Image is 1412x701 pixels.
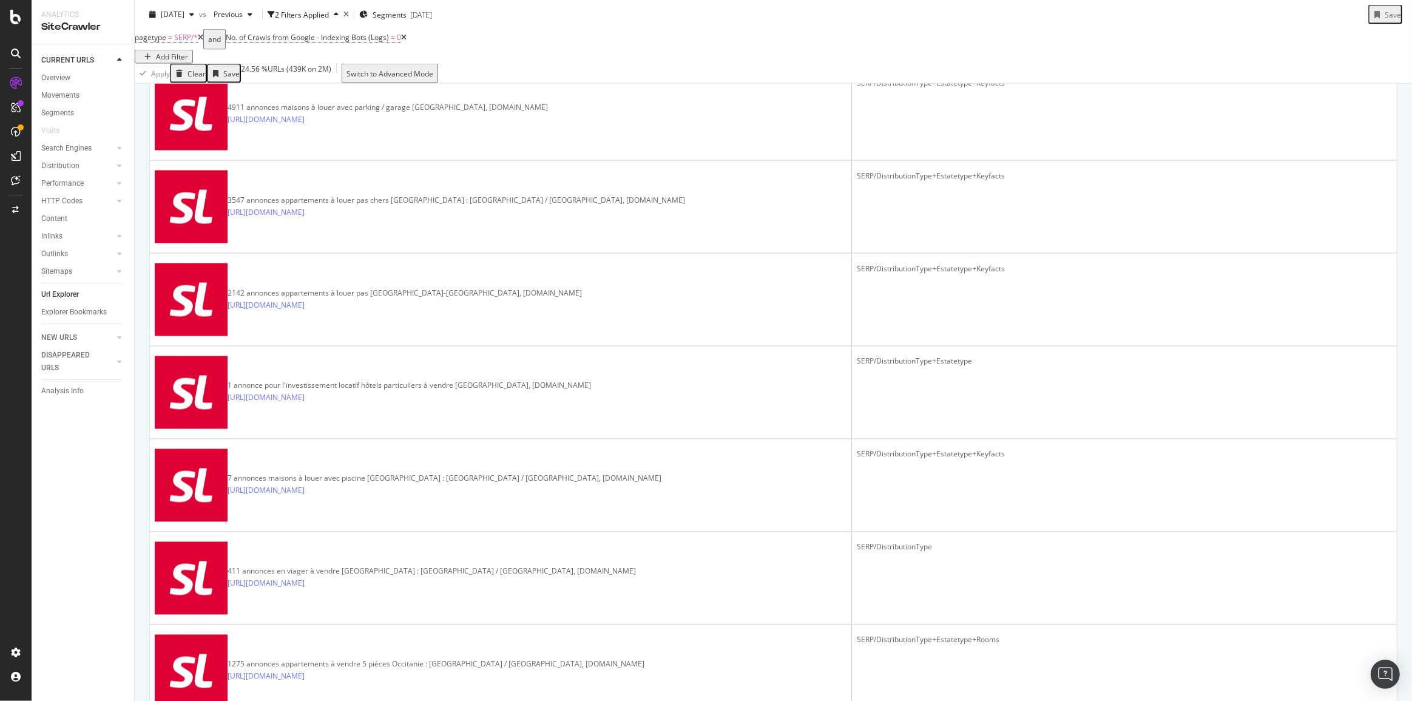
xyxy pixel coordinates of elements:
div: Content [41,212,67,225]
a: CURRENT URLS [41,54,113,67]
a: [URL][DOMAIN_NAME] [228,485,305,497]
div: Url Explorer [41,288,79,301]
div: SERP/DistributionType+Estatetype+Keyfacts [857,263,1392,274]
div: Visits [41,124,59,137]
img: main image [155,263,228,336]
div: CURRENT URLS [41,54,94,67]
img: main image [155,171,228,243]
button: Add Filter [135,50,193,64]
div: Distribution [41,160,79,172]
button: Save [1368,5,1402,24]
span: = [168,32,172,42]
div: Explorer Bookmarks [41,306,107,319]
a: [URL][DOMAIN_NAME] [228,113,305,126]
div: SiteCrawler [41,20,124,34]
button: Segments[DATE] [359,5,432,24]
button: Save [207,64,241,83]
a: NEW URLS [41,331,113,344]
a: Analysis Info [41,385,126,398]
div: Overview [41,72,70,84]
span: Previous [209,9,243,19]
a: Segments [41,107,126,120]
a: Movements [41,89,126,102]
div: HTTP Codes [41,195,83,208]
div: DISAPPEARED URLS [41,349,103,374]
div: Analysis Info [41,385,84,398]
div: 2142 annonces appartements à louer pas [GEOGRAPHIC_DATA]-[GEOGRAPHIC_DATA], [DOMAIN_NAME] [228,288,582,299]
span: Segments [373,9,407,19]
a: Content [41,212,126,225]
div: Add Filter [156,52,188,62]
button: 2 Filters Applied [268,5,343,24]
img: main image [155,78,228,151]
span: 2025 Aug. 29th [161,9,184,19]
div: 2 Filters Applied [275,9,329,19]
div: SERP/DistributionType+Estatetype [857,356,1392,367]
div: NEW URLS [41,331,77,344]
span: SERP/* [174,32,198,42]
div: Apply [151,69,170,79]
button: Clear [170,64,207,83]
a: Performance [41,177,113,190]
span: 0 [397,32,401,42]
div: Movements [41,89,79,102]
div: 24.56 % URLs ( 439K on 2M ) [241,64,331,83]
span: = [391,32,395,42]
div: 4911 annonces maisons à louer avec parking / garage [GEOGRAPHIC_DATA], [DOMAIN_NAME] [228,102,548,113]
button: Previous [209,5,257,24]
div: 3547 annonces appartements à louer pas chers [GEOGRAPHIC_DATA] : [GEOGRAPHIC_DATA] / [GEOGRAPHIC_... [228,195,685,206]
span: No. of Crawls from Google - Indexing Bots (Logs) [226,32,389,42]
a: Distribution [41,160,113,172]
div: SERP/DistributionType+Estatetype+Rooms [857,635,1392,646]
img: main image [155,356,228,429]
div: Sitemaps [41,265,72,278]
div: SERP/DistributionType+Estatetype+Keyfacts [857,171,1392,181]
a: Url Explorer [41,288,126,301]
img: main image [155,449,228,522]
a: DISAPPEARED URLS [41,349,113,374]
div: Search Engines [41,142,92,155]
div: Open Intercom Messenger [1371,660,1400,689]
a: Visits [41,124,72,137]
a: Overview [41,72,126,84]
div: 411 annonces en viager à vendre [GEOGRAPHIC_DATA] : [GEOGRAPHIC_DATA] / [GEOGRAPHIC_DATA], [DOMAI... [228,566,636,577]
button: Apply [135,64,170,83]
div: Inlinks [41,230,62,243]
div: 1 annonce pour l'investissement locatif hôtels particuliers à vendre [GEOGRAPHIC_DATA], [DOMAIN_N... [228,381,591,391]
span: pagetype [135,32,166,42]
a: HTTP Codes [41,195,113,208]
button: Switch to Advanced Mode [342,64,438,83]
a: Sitemaps [41,265,113,278]
img: main image [155,542,228,615]
div: SERP/DistributionType [857,542,1392,553]
div: [DATE] [410,9,432,19]
div: Switch to Advanced Mode [346,69,433,79]
span: vs [199,9,209,19]
a: [URL][DOMAIN_NAME] [228,392,305,404]
div: SERP/DistributionType+Estatetype+Keyfacts [857,449,1392,460]
div: 7 annonces maisons à louer avec piscine [GEOGRAPHIC_DATA] : [GEOGRAPHIC_DATA] / [GEOGRAPHIC_DATA]... [228,473,661,484]
a: [URL][DOMAIN_NAME] [228,578,305,590]
div: Segments [41,107,74,120]
div: Clear [187,69,206,79]
div: 1275 annonces appartements à vendre 5 pièces Occitanie : [GEOGRAPHIC_DATA] / [GEOGRAPHIC_DATA], [... [228,659,644,670]
a: Inlinks [41,230,113,243]
a: [URL][DOMAIN_NAME] [228,206,305,218]
a: Outlinks [41,248,113,260]
div: Save [223,69,240,79]
div: and [208,31,221,48]
button: [DATE] [144,5,199,24]
a: [URL][DOMAIN_NAME] [228,671,305,683]
a: [URL][DOMAIN_NAME] [228,299,305,311]
a: Search Engines [41,142,113,155]
div: Analytics [41,10,124,20]
div: times [343,11,349,18]
div: Outlinks [41,248,68,260]
div: Save [1385,9,1401,19]
div: Performance [41,177,84,190]
a: Explorer Bookmarks [41,306,126,319]
button: and [203,29,226,50]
